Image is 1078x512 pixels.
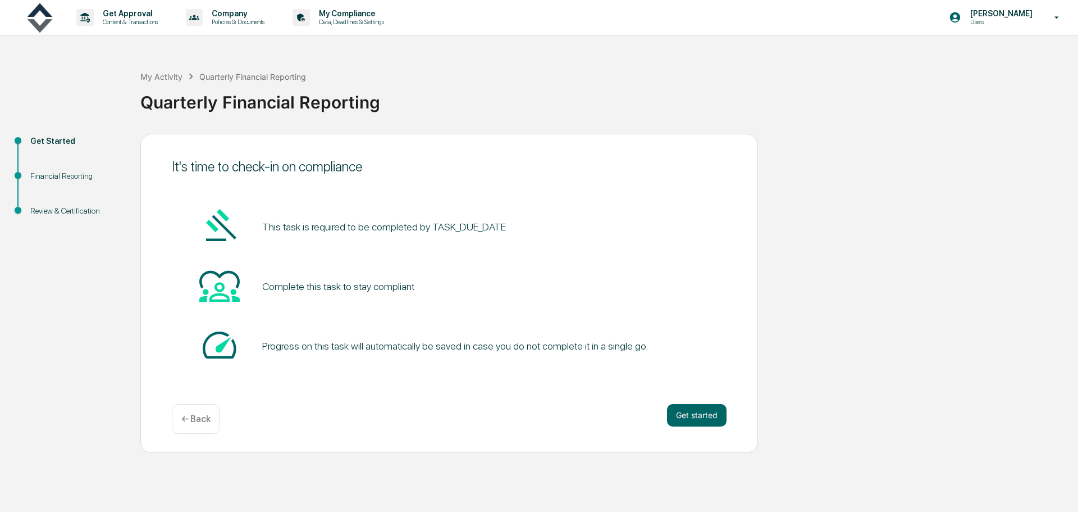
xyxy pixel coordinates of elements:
p: Policies & Documents [203,18,270,26]
p: Data, Deadlines & Settings [310,18,390,26]
p: [PERSON_NAME] [961,9,1038,18]
iframe: Open customer support [1042,475,1072,505]
p: Get Approval [94,9,163,18]
div: Progress on this task will automatically be saved in case you do not complete it in a single go. [262,340,648,352]
div: Get Started [30,135,122,147]
img: Heart [199,265,240,306]
div: It's time to check-in on compliance [172,158,727,175]
div: Review & Certification [30,205,122,217]
button: Get started [667,404,727,427]
p: Company [203,9,270,18]
pre: This task is required to be completed by TASK_DUE_DATE [262,219,506,234]
div: Financial Reporting [30,170,122,182]
div: Complete this task to stay compliant [262,280,414,292]
img: logo [27,2,54,33]
div: Quarterly Financial Reporting [140,83,1072,112]
p: Content & Transactions [94,18,163,26]
p: ← Back [181,414,211,424]
img: Speed-dial [199,325,240,365]
div: My Activity [140,72,182,81]
p: My Compliance [310,9,390,18]
div: Quarterly Financial Reporting [199,72,306,81]
p: Users [961,18,1038,26]
img: Gavel [199,206,240,246]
